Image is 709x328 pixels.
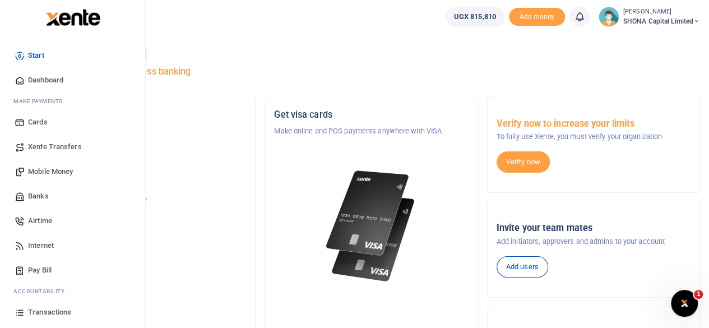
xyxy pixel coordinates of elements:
[9,93,136,110] li: M
[623,16,700,26] span: SHONA Capital Limited
[43,48,700,61] h4: Hello [PERSON_NAME]
[9,135,136,159] a: Xente Transfers
[28,265,52,276] span: Pay Bill
[497,118,691,130] h5: Verify now to increase your limits
[9,110,136,135] a: Cards
[28,50,44,61] span: Start
[599,7,700,27] a: profile-user [PERSON_NAME] SHONA Capital Limited
[497,236,691,247] p: Add initiators, approvers and admins to your account
[9,159,136,184] a: Mobile Money
[274,126,468,137] p: Make online and POS payments anywhere with VISA
[599,7,619,27] img: profile-user
[509,8,565,26] span: Add money
[28,240,54,251] span: Internet
[9,43,136,68] a: Start
[22,287,64,295] span: countability
[497,223,691,234] h5: Invite your team mates
[509,8,565,26] li: Toup your wallet
[28,117,48,128] span: Cards
[43,66,700,77] h5: Welcome to better business banking
[19,97,63,105] span: ake Payments
[52,109,246,121] h5: Organization
[497,131,691,142] p: To fully use Xente, you must verify your organization
[9,68,136,93] a: Dashboard
[323,164,420,289] img: xente-_physical_cards.png
[28,141,82,153] span: Xente Transfers
[9,300,136,325] a: Transactions
[9,233,136,258] a: Internet
[28,166,73,177] span: Mobile Money
[497,151,550,173] a: Verify now
[694,290,703,299] span: 1
[671,290,698,317] iframe: Intercom live chat
[9,283,136,300] li: Ac
[454,11,496,22] span: UGX 815,810
[274,109,468,121] h5: Get visa cards
[9,209,136,233] a: Airtime
[52,126,246,137] p: SHONA GROUP
[28,307,71,318] span: Transactions
[46,9,100,26] img: logo-large
[28,191,49,202] span: Banks
[446,7,504,27] a: UGX 815,810
[52,169,246,181] p: SHONA Capital Limited
[9,184,136,209] a: Banks
[52,194,246,205] p: Your current account balance
[441,7,509,27] li: Wallet ballance
[28,75,63,86] span: Dashboard
[497,256,548,278] a: Add users
[45,12,100,21] a: logo-small logo-large logo-large
[52,208,246,219] h5: UGX 815,810
[28,215,52,227] span: Airtime
[9,258,136,283] a: Pay Bill
[509,12,565,20] a: Add money
[623,7,700,17] small: [PERSON_NAME]
[52,153,246,164] h5: Account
